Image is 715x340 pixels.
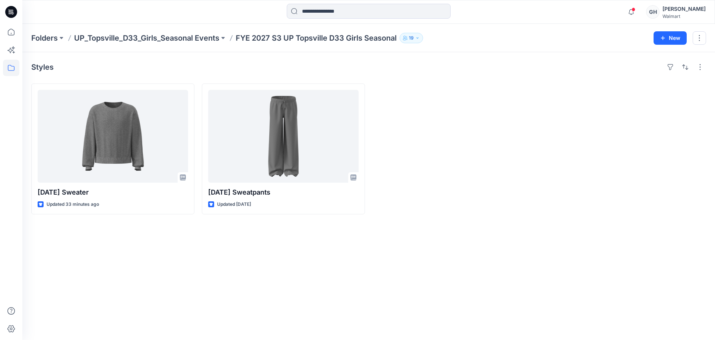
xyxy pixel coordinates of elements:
[662,13,706,19] div: Walmart
[217,201,251,208] p: Updated [DATE]
[38,90,188,183] a: Halloween Sweater
[47,201,99,208] p: Updated 33 minutes ago
[208,187,359,198] p: [DATE] Sweatpants
[74,33,219,43] a: UP_Topsville_D33_Girls_Seasonal Events
[654,31,687,45] button: New
[409,34,414,42] p: 19
[400,33,423,43] button: 19
[31,33,58,43] a: Folders
[236,33,397,43] p: FYE 2027 S3 UP Topsville D33 Girls Seasonal
[208,90,359,183] a: Halloween Sweatpants
[38,187,188,198] p: [DATE] Sweater
[646,5,660,19] div: GH
[31,63,54,72] h4: Styles
[662,4,706,13] div: [PERSON_NAME]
